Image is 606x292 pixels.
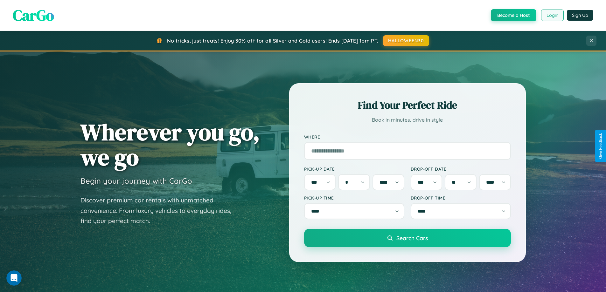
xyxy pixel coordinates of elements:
[80,195,240,226] p: Discover premium car rentals with unmatched convenience. From luxury vehicles to everyday rides, ...
[304,229,511,247] button: Search Cars
[80,176,192,186] h3: Begin your journey with CarGo
[411,166,511,172] label: Drop-off Date
[396,234,428,241] span: Search Cars
[80,119,260,170] h1: Wherever you go, we go
[567,10,593,21] button: Sign Up
[304,166,404,172] label: Pick-up Date
[167,37,378,44] span: No tricks, just treats! Enjoy 30% off for all Silver and Gold users! Ends [DATE] 1pm PT.
[304,134,511,139] label: Where
[304,195,404,200] label: Pick-up Time
[383,35,429,46] button: HALLOWEEN30
[541,10,564,21] button: Login
[304,98,511,112] h2: Find Your Perfect Ride
[6,270,22,286] iframe: Intercom live chat
[491,9,536,21] button: Become a Host
[598,133,603,159] div: Give Feedback
[411,195,511,200] label: Drop-off Time
[13,5,54,26] span: CarGo
[304,115,511,125] p: Book in minutes, drive in style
